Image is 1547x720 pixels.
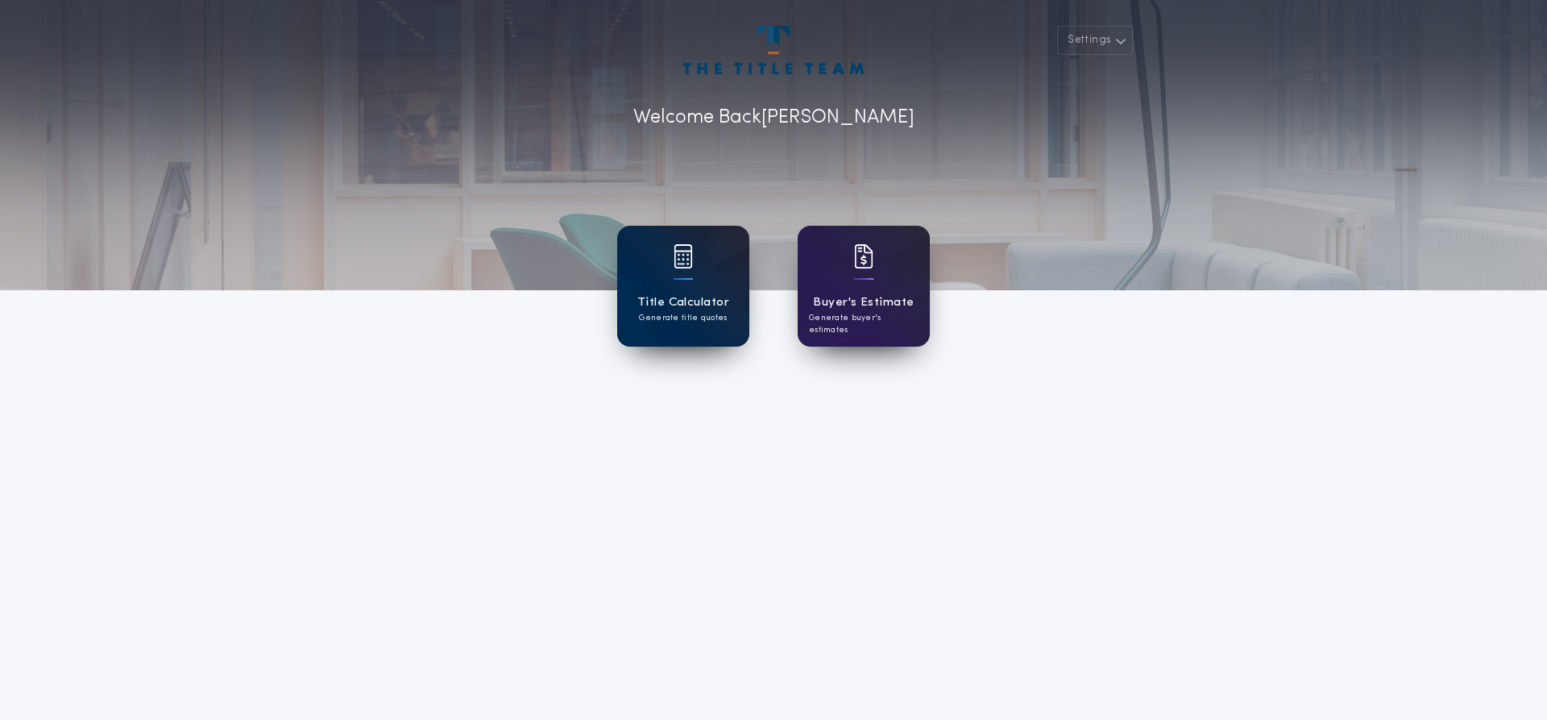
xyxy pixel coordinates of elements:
p: Welcome Back [PERSON_NAME] [633,103,915,132]
a: card iconBuyer's EstimateGenerate buyer's estimates [798,226,930,347]
img: account-logo [683,26,864,74]
h1: Buyer's Estimate [813,293,914,312]
h1: Title Calculator [637,293,729,312]
button: Settings [1057,26,1133,55]
p: Generate buyer's estimates [809,312,919,336]
p: Generate title quotes [639,312,727,324]
img: card icon [854,244,873,268]
a: card iconTitle CalculatorGenerate title quotes [617,226,749,347]
img: card icon [674,244,693,268]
